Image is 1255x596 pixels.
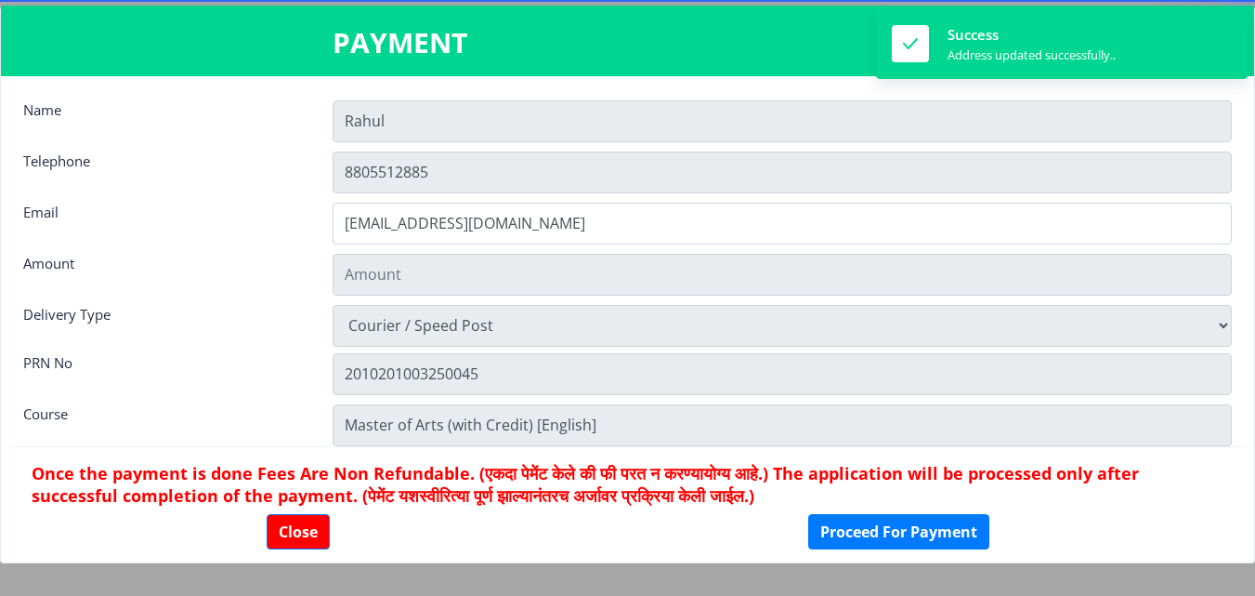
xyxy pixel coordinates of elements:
[267,514,330,550] button: Close
[808,514,989,550] button: Proceed For Payment
[333,24,923,61] h3: PAYMENT
[9,353,319,391] div: PRN No
[32,462,1223,507] h6: Once the payment is done Fees Are Non Refundable. (एकदा पेमेंट केले की फी परत न करण्यायोग्य आहे.)...
[948,46,1116,63] div: Address updated successfully..
[333,353,1232,395] input: Zipcode
[9,203,319,240] div: Email
[948,25,999,44] span: Success
[333,203,1232,245] input: Email
[333,152,1232,193] input: Telephone
[9,254,319,291] div: Amount
[333,404,1232,446] input: Zipcode
[9,152,319,189] div: Telephone
[9,305,319,342] div: Delivery Type
[333,254,1232,296] input: Amount
[9,100,319,138] div: Name
[9,404,319,442] div: Course
[333,100,1232,142] input: Name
